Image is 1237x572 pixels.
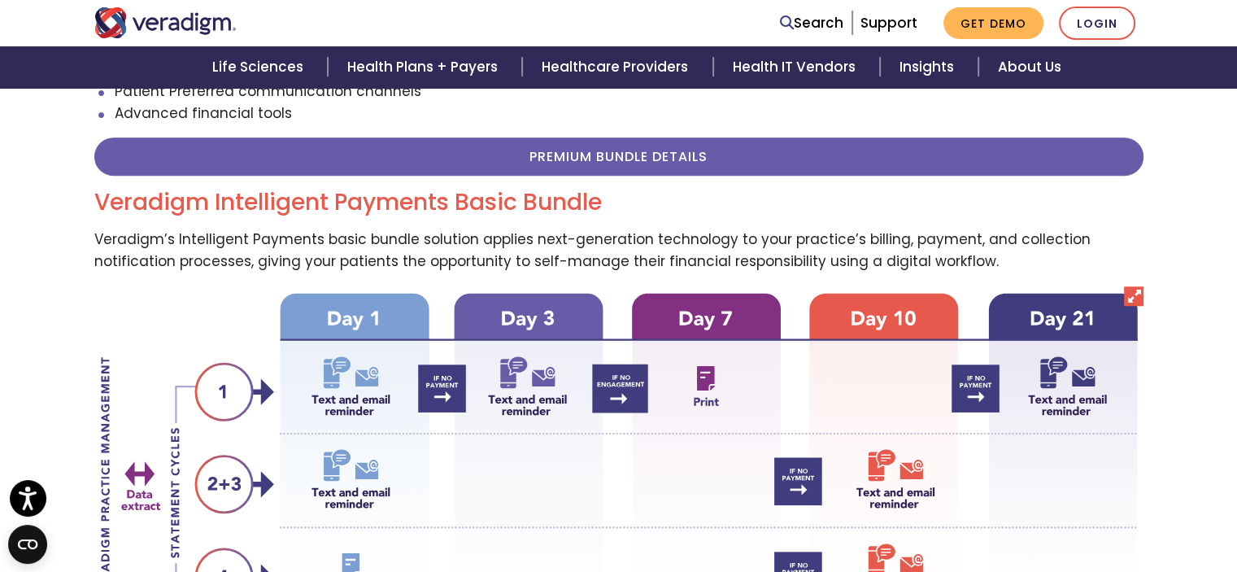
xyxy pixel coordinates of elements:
a: Health IT Vendors [713,46,880,88]
li: Patient Preferred communication channels [115,81,1143,103]
p: Veradigm’s Intelligent Payments basic bundle solution applies next-generation technology to your ... [94,229,1143,273]
a: Health Plans + Payers [328,46,522,88]
a: Search [780,12,843,34]
button: Open CMP widget [8,525,47,564]
a: About Us [978,46,1081,88]
a: Support [860,13,917,33]
a: Insights [880,46,978,88]
a: Login [1059,7,1135,40]
a: Get Demo [943,7,1043,39]
img: Veradigm logo [94,7,237,38]
h2: Veradigm Intelligent Payments Basic Bundle [94,189,1143,216]
li: Advanced financial tools [115,103,1143,124]
a: Life Sciences [193,46,328,88]
a: Healthcare Providers [522,46,712,88]
a: PREMIUM BUNDLE DETAILS [94,138,1143,175]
